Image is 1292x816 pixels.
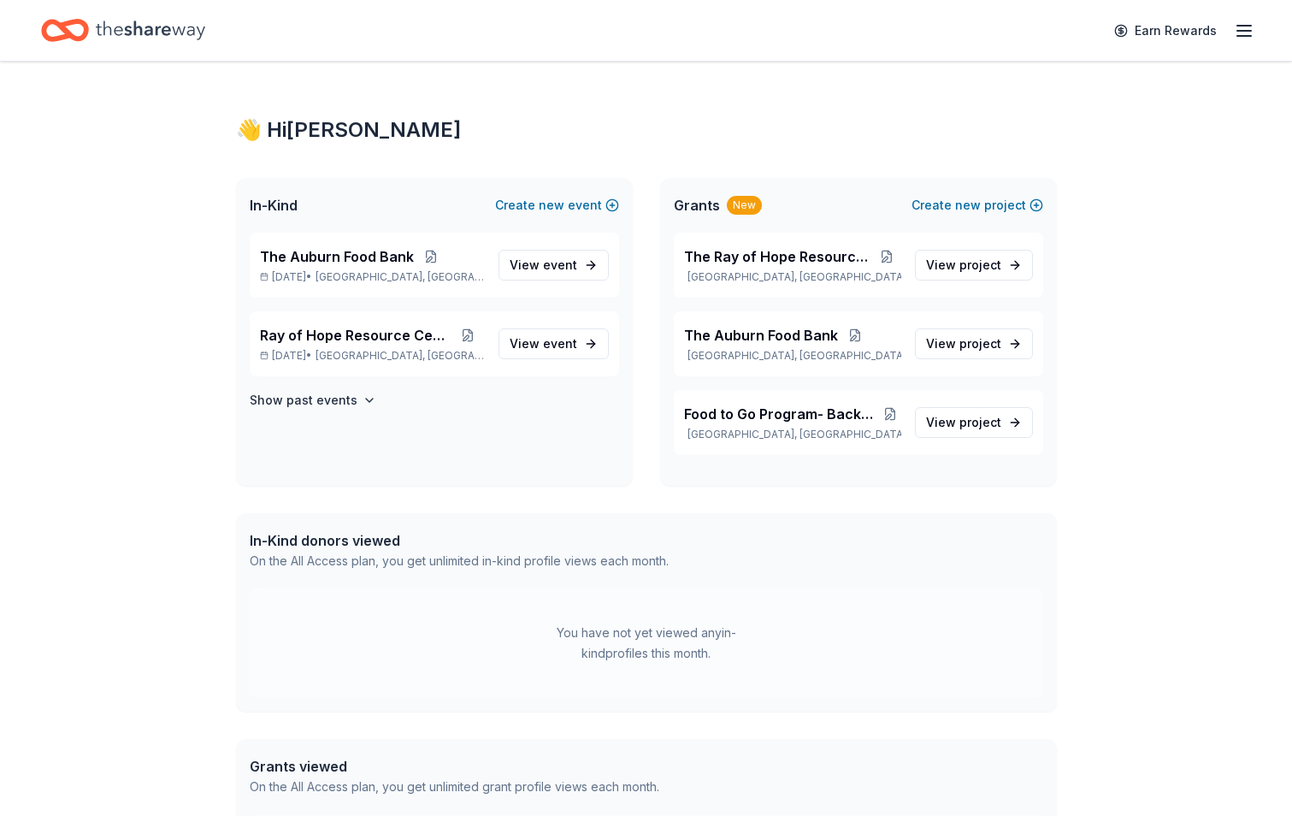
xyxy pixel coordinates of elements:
[540,623,753,664] div: You have not yet viewed any in-kind profiles this month.
[250,777,659,797] div: On the All Access plan, you get unlimited grant profile views each month.
[41,10,205,50] a: Home
[543,257,577,272] span: event
[499,250,609,281] a: View event
[959,415,1001,429] span: project
[911,195,1043,216] button: Createnewproject
[316,349,484,363] span: [GEOGRAPHIC_DATA], [GEOGRAPHIC_DATA]
[250,390,376,411] button: Show past events
[915,407,1033,438] a: View project
[959,336,1001,351] span: project
[316,270,484,284] span: [GEOGRAPHIC_DATA], [GEOGRAPHIC_DATA]
[260,270,485,284] p: [DATE] •
[539,195,564,216] span: new
[727,196,762,215] div: New
[674,195,720,216] span: Grants
[926,334,1001,354] span: View
[236,116,1057,144] div: 👋 Hi [PERSON_NAME]
[684,428,901,441] p: [GEOGRAPHIC_DATA], [GEOGRAPHIC_DATA]
[684,246,873,267] span: The Ray of Hope Resource Center
[510,255,577,275] span: View
[684,349,901,363] p: [GEOGRAPHIC_DATA], [GEOGRAPHIC_DATA]
[955,195,981,216] span: new
[684,325,838,346] span: The Auburn Food Bank
[495,195,619,216] button: Createnewevent
[926,255,1001,275] span: View
[915,328,1033,359] a: View project
[260,246,414,267] span: The Auburn Food Bank
[1104,15,1227,46] a: Earn Rewards
[915,250,1033,281] a: View project
[250,530,669,551] div: In-Kind donors viewed
[926,412,1001,433] span: View
[510,334,577,354] span: View
[250,390,357,411] h4: Show past events
[260,349,485,363] p: [DATE] •
[250,551,669,571] div: On the All Access plan, you get unlimited in-kind profile views each month.
[250,195,298,216] span: In-Kind
[260,325,452,346] span: Ray of Hope Resource Center
[543,336,577,351] span: event
[684,404,881,424] span: Food to Go Program- Backpack program for kids
[250,756,659,777] div: Grants viewed
[959,257,1001,272] span: project
[684,270,901,284] p: [GEOGRAPHIC_DATA], [GEOGRAPHIC_DATA]
[499,328,609,359] a: View event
